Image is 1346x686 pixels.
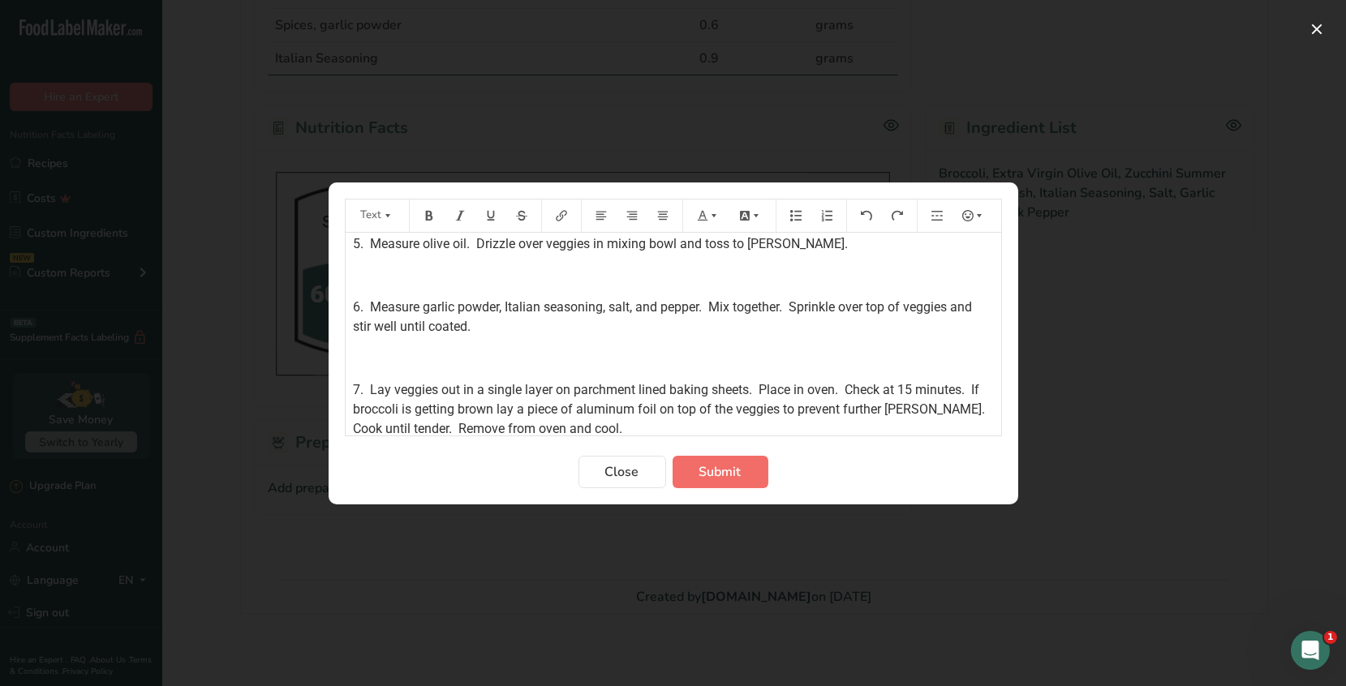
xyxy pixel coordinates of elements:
[353,203,402,229] button: Text
[605,462,639,482] span: Close
[673,456,768,488] button: Submit
[354,382,992,436] span: 7. Lay veggies out in a single layer on parchment lined baking sheets. Place in oven. Check at 15...
[354,236,849,251] span: 5. Measure olive oil. Drizzle over veggies in mixing bowl and toss to [PERSON_NAME].
[1324,631,1337,644] span: 1
[578,456,666,488] button: Close
[354,299,976,334] span: 6. Measure garlic powder, Italian seasoning, salt, and pepper. Mix together. Sprinkle over top of...
[1291,631,1330,670] iframe: Intercom live chat
[699,462,742,482] span: Submit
